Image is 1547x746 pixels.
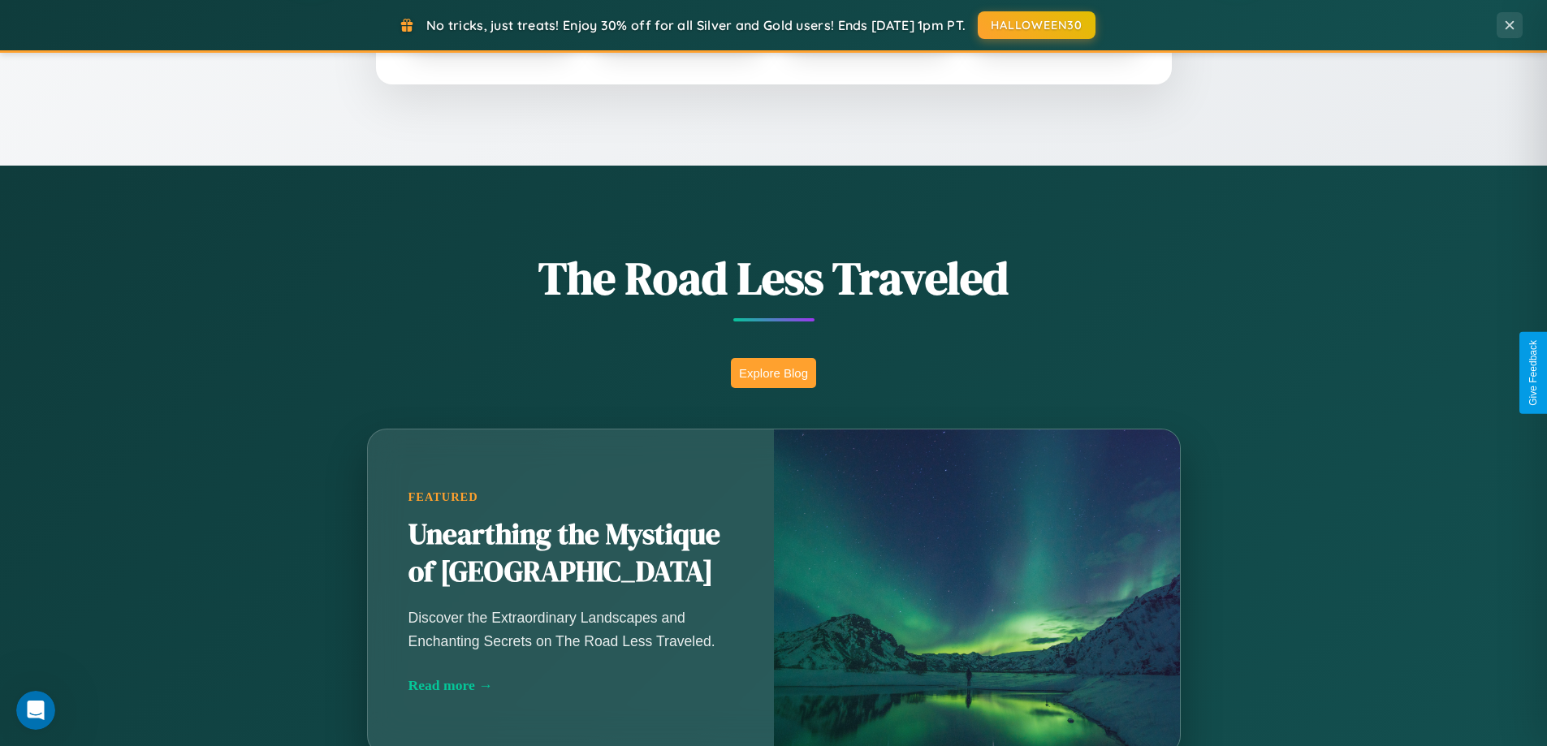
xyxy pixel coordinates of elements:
iframe: Intercom live chat [16,691,55,730]
h1: The Road Less Traveled [287,247,1261,309]
span: No tricks, just treats! Enjoy 30% off for all Silver and Gold users! Ends [DATE] 1pm PT. [426,17,966,33]
button: Explore Blog [731,358,816,388]
p: Discover the Extraordinary Landscapes and Enchanting Secrets on The Road Less Traveled. [408,606,733,652]
div: Read more → [408,677,733,694]
div: Give Feedback [1528,340,1539,406]
h2: Unearthing the Mystique of [GEOGRAPHIC_DATA] [408,516,733,591]
button: HALLOWEEN30 [978,11,1095,39]
div: Featured [408,490,733,504]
